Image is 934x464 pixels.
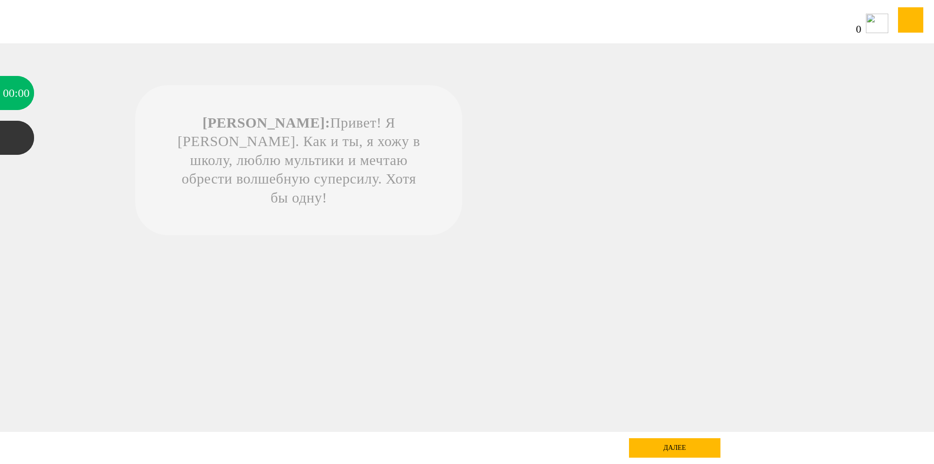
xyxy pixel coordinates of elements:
[856,24,862,35] span: 0
[3,76,15,110] div: 00
[18,76,30,110] div: 00
[173,113,425,207] div: Привет! Я [PERSON_NAME]. Как и ты, я хожу в школу, люблю мультики и мечтаю обрести волшебную супе...
[15,76,18,110] div: :
[629,438,720,458] div: далее
[202,115,330,130] strong: [PERSON_NAME]:
[866,14,888,33] img: icon-cash.svg
[426,94,454,122] div: Нажми на ГЛАЗ, чтобы скрыть текст и посмотреть картинку полностью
